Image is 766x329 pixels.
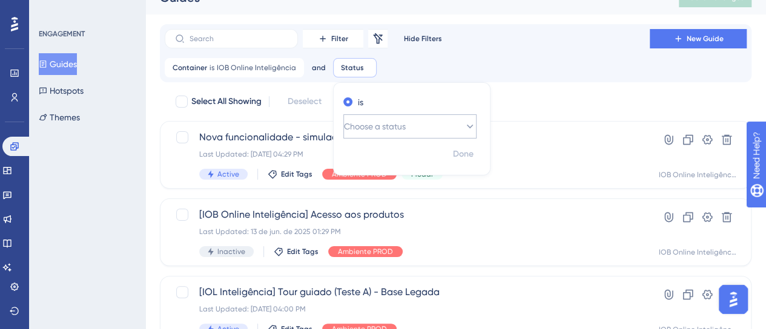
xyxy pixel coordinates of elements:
[404,34,442,44] span: Hide Filters
[210,63,214,73] span: is
[659,247,736,257] div: IOB Online Inteligência
[28,3,76,18] span: Need Help?
[199,130,615,145] span: Nova funcionalidade - simulador RT
[190,34,288,43] input: Search
[659,170,736,180] div: IOB Online Inteligência
[453,147,474,161] span: Done
[287,247,319,256] span: Edit Tags
[332,169,387,179] span: Ambiente PROD
[39,53,77,75] button: Guides
[199,304,615,314] div: Last Updated: [DATE] 04:00 PM
[343,114,477,138] button: Choose a status
[392,29,453,48] button: Hide Filters
[173,63,207,73] span: Container
[358,95,363,109] label: is
[303,29,363,48] button: Filter
[281,169,312,179] span: Edit Tags
[344,119,406,134] span: Choose a status
[650,29,747,48] button: New Guide
[199,227,615,236] div: Last Updated: 13 de jun. de 2025 01:29 PM
[309,58,328,77] button: and
[288,94,322,109] span: Deselect
[39,29,85,39] div: ENGAGEMENT
[217,63,296,73] span: IOB Online Inteligência
[199,207,615,222] span: [IOB Online Inteligência] Acesso aos produtos
[199,285,615,299] span: [IOL Inteligência] Tour guiado (Teste A) - Base Legada
[312,63,326,73] span: and
[277,91,332,112] button: Deselect
[268,169,312,179] button: Edit Tags
[446,143,480,165] button: Done
[341,63,364,73] span: Status
[217,247,245,256] span: Inactive
[199,149,615,159] div: Last Updated: [DATE] 04:29 PM
[715,281,751,318] iframe: UserGuiding AI Assistant Launcher
[191,94,262,109] span: Select All Showing
[687,34,724,44] span: New Guide
[39,106,80,128] button: Themes
[331,34,348,44] span: Filter
[217,169,239,179] span: Active
[274,247,319,256] button: Edit Tags
[338,247,393,256] span: Ambiente PROD
[39,80,84,102] button: Hotspots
